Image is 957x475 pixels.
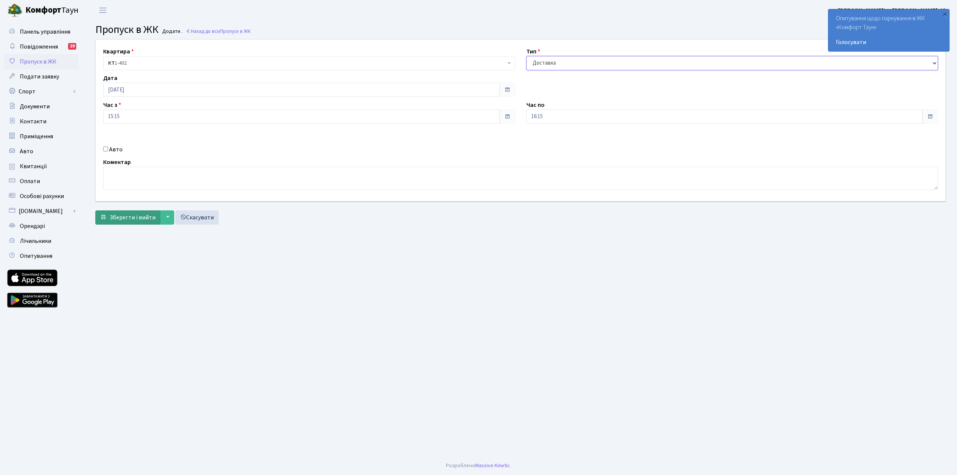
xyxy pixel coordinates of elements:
a: Назад до всіхПропуск в ЖК [186,28,251,35]
a: Панель управління [4,24,79,39]
span: Контакти [20,117,46,126]
a: Авто [4,144,79,159]
span: Квитанції [20,162,47,170]
span: Авто [20,147,33,155]
b: Комфорт [25,4,61,16]
a: Пропуск в ЖК [4,54,79,69]
a: Подати заявку [4,69,79,84]
a: Лічильники [4,234,79,249]
a: Приміщення [4,129,79,144]
a: Орендарі [4,219,79,234]
a: [PERSON_NAME]’єв [PERSON_NAME]. Ю. [838,6,948,15]
label: Авто [109,145,123,154]
span: Панель управління [20,28,70,36]
button: Зберегти і вийти [95,210,160,225]
span: Подати заявку [20,73,59,81]
img: logo.png [7,3,22,18]
a: Опитування [4,249,79,263]
a: Квитанції [4,159,79,174]
a: Повідомлення19 [4,39,79,54]
label: Тип [526,47,540,56]
span: Документи [20,102,50,111]
a: Особові рахунки [4,189,79,204]
span: Таун [25,4,79,17]
a: Документи [4,99,79,114]
span: <b>КТ</b>&nbsp;&nbsp;&nbsp;&nbsp;1-402 [108,59,506,67]
div: × [941,10,948,18]
span: Пропуск в ЖК [95,22,159,37]
label: Дата [103,74,117,83]
div: Розроблено . [446,462,511,470]
span: Пропуск в ЖК [20,58,56,66]
div: 19 [68,43,76,50]
label: Час по [526,101,545,110]
span: Опитування [20,252,52,260]
label: Квартира [103,47,134,56]
small: Додати . [161,28,182,35]
a: Спорт [4,84,79,99]
a: Контакти [4,114,79,129]
span: Орендарі [20,222,45,230]
a: Massive Kinetic [475,462,510,469]
a: Скасувати [175,210,219,225]
span: Зберегти і вийти [110,213,156,222]
span: Особові рахунки [20,192,64,200]
label: Коментар [103,158,131,167]
a: Оплати [4,174,79,189]
span: Повідомлення [20,43,58,51]
div: Опитування щодо паркування в ЖК «Комфорт Таун» [828,9,949,51]
span: Пропуск в ЖК [220,28,251,35]
label: Час з [103,101,121,110]
button: Переключити навігацію [93,4,112,16]
span: <b>КТ</b>&nbsp;&nbsp;&nbsp;&nbsp;1-402 [103,56,515,70]
span: Оплати [20,177,40,185]
a: Голосувати [836,38,942,47]
a: [DOMAIN_NAME] [4,204,79,219]
b: КТ [108,59,115,67]
span: Лічильники [20,237,51,245]
span: Приміщення [20,132,53,141]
